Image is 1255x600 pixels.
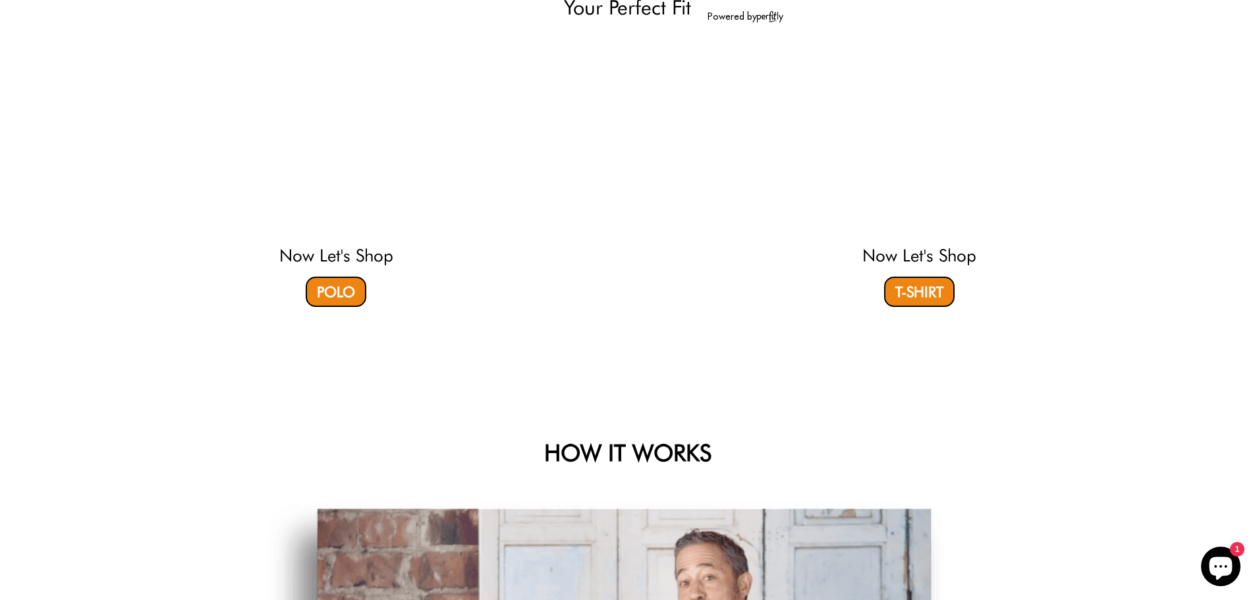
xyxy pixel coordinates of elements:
[306,277,366,307] a: Polo
[708,11,783,22] a: Powered by
[269,439,987,466] h2: HOW IT WORKS
[279,245,393,265] a: Now Let's Shop
[884,277,955,307] a: T-Shirt
[1197,547,1244,589] inbox-online-store-chat: Shopify online store chat
[862,245,976,265] a: Now Let's Shop
[757,11,783,22] img: perfitly-logo_73ae6c82-e2e3-4a36-81b1-9e913f6ac5a1.png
